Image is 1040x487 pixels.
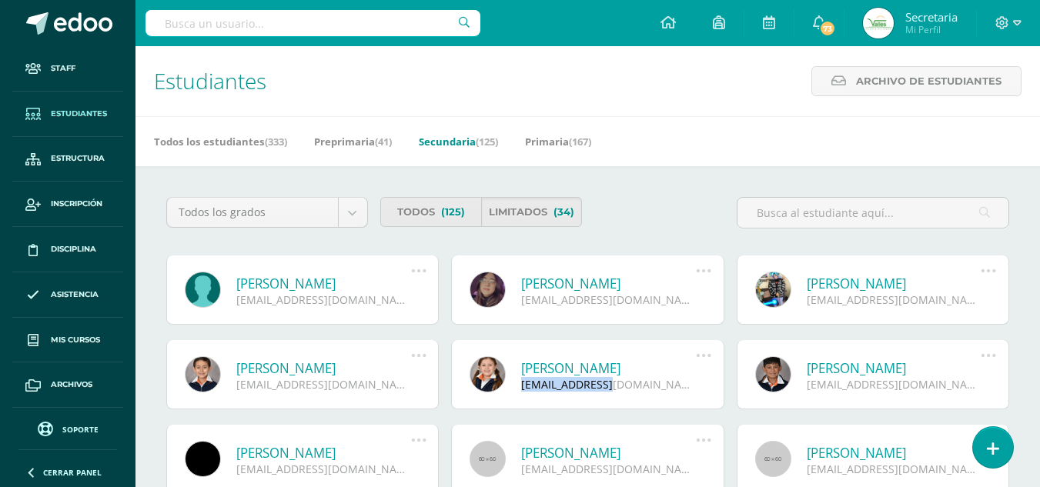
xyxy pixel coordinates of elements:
[553,198,574,226] span: (34)
[807,275,981,292] a: [PERSON_NAME]
[12,318,123,363] a: Mis cursos
[737,198,1008,228] input: Busca al estudiante aquí...
[236,462,411,476] div: [EMAIL_ADDRESS][DOMAIN_NAME]
[525,129,591,154] a: Primaria(167)
[12,362,123,408] a: Archivos
[314,129,392,154] a: Preprimaria(41)
[521,377,696,392] div: [EMAIL_ADDRESS][DOMAIN_NAME]
[441,198,465,226] span: (125)
[12,46,123,92] a: Staff
[807,444,981,462] a: [PERSON_NAME]
[51,334,100,346] span: Mis cursos
[905,23,958,36] span: Mi Perfil
[476,135,498,148] span: (125)
[419,129,498,154] a: Secundaria(125)
[265,135,287,148] span: (333)
[856,67,1002,95] span: Archivo de Estudiantes
[12,227,123,272] a: Disciplina
[863,8,894,38] img: a032445636b14dacb2c1d12403a156a7.png
[236,444,411,462] a: [PERSON_NAME]
[807,462,981,476] div: [EMAIL_ADDRESS][DOMAIN_NAME]
[521,444,696,462] a: [PERSON_NAME]
[18,418,117,439] a: Soporte
[179,198,326,227] span: Todos los grados
[12,137,123,182] a: Estructura
[167,198,367,227] a: Todos los grados
[51,152,105,165] span: Estructura
[569,135,591,148] span: (167)
[236,377,411,392] div: [EMAIL_ADDRESS][DOMAIN_NAME]
[51,198,102,210] span: Inscripción
[12,272,123,318] a: Asistencia
[807,292,981,307] div: [EMAIL_ADDRESS][DOMAIN_NAME]
[12,182,123,227] a: Inscripción
[807,359,981,377] a: [PERSON_NAME]
[12,92,123,137] a: Estudiantes
[521,462,696,476] div: [EMAIL_ADDRESS][DOMAIN_NAME]
[236,275,411,292] a: [PERSON_NAME]
[807,377,981,392] div: [EMAIL_ADDRESS][DOMAIN_NAME]
[154,66,266,95] span: Estudiantes
[51,108,107,120] span: Estudiantes
[375,135,392,148] span: (41)
[481,197,582,227] a: Limitados(34)
[521,292,696,307] div: [EMAIL_ADDRESS][DOMAIN_NAME]
[51,289,99,301] span: Asistencia
[819,20,836,37] span: 73
[51,62,75,75] span: Staff
[51,243,96,255] span: Disciplina
[43,467,102,478] span: Cerrar panel
[51,379,92,391] span: Archivos
[62,424,99,435] span: Soporte
[521,275,696,292] a: [PERSON_NAME]
[154,129,287,154] a: Todos los estudiantes(333)
[811,66,1022,96] a: Archivo de Estudiantes
[236,292,411,307] div: [EMAIL_ADDRESS][DOMAIN_NAME]
[380,197,481,227] a: Todos(125)
[145,10,480,36] input: Busca un usuario...
[905,9,958,25] span: Secretaria
[521,359,696,377] a: [PERSON_NAME]
[236,359,411,377] a: [PERSON_NAME]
